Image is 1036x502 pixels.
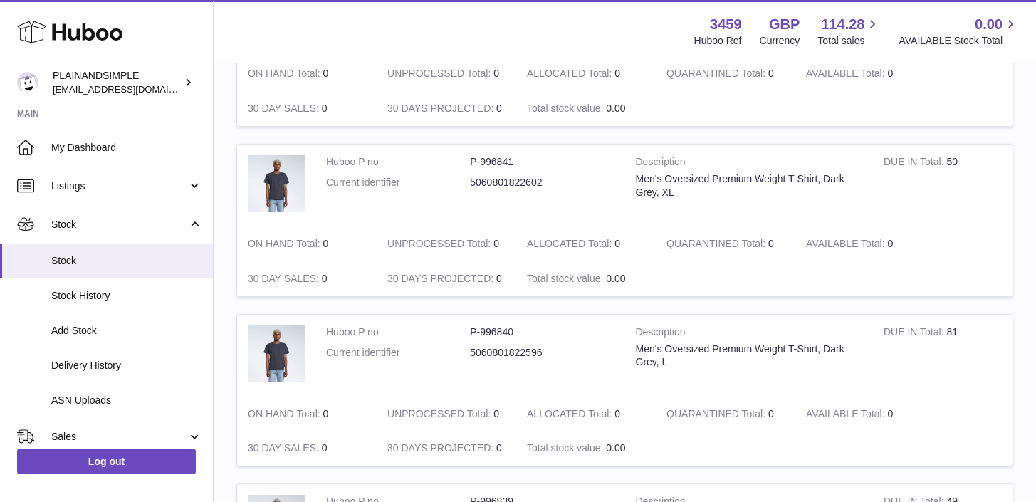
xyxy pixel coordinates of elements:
strong: UNPROCESSED Total [387,238,493,253]
img: product image [248,325,305,382]
span: 0 [768,238,774,249]
strong: ON HAND Total [248,68,323,83]
dt: Huboo P no [326,155,470,169]
dd: 5060801822596 [470,346,614,360]
span: [EMAIL_ADDRESS][DOMAIN_NAME] [53,83,209,95]
dt: Huboo P no [326,325,470,339]
strong: 30 DAYS PROJECTED [387,103,496,117]
td: 0 [237,56,377,91]
td: 0 [377,56,516,91]
span: 0.00 [606,103,625,114]
td: 0 [377,91,516,126]
strong: AVAILABLE Total [806,68,887,83]
dd: 5060801822602 [470,176,614,189]
strong: ALLOCATED Total [527,408,614,423]
strong: QUARANTINED Total [666,408,768,423]
td: 0 [795,226,935,261]
td: 0 [795,397,935,432]
div: Huboo Ref [694,34,742,48]
span: Listings [51,179,187,193]
a: Log out [17,449,196,474]
td: 0 [377,397,516,432]
td: 81 [873,315,1013,397]
strong: Description [636,325,862,342]
span: 0.00 [606,442,625,454]
td: 50 [873,145,1013,226]
strong: 30 DAY SALES [248,273,322,288]
img: duco@plainandsimple.com [17,72,38,93]
strong: QUARANTINED Total [666,68,768,83]
span: Delivery History [51,359,202,372]
span: Sales [51,430,187,444]
td: 0 [516,226,656,261]
td: 0 [237,261,377,296]
span: Add Stock [51,324,202,338]
td: 0 [516,56,656,91]
strong: DUE IN Total [884,326,946,341]
td: 0 [237,431,377,466]
span: Stock [51,218,187,231]
strong: AVAILABLE Total [806,408,887,423]
dt: Current identifier [326,176,470,189]
strong: ALLOCATED Total [527,68,614,83]
span: 0.00 [975,15,1003,34]
strong: ON HAND Total [248,238,323,253]
span: 0 [768,408,774,419]
span: 0.00 [606,273,625,284]
strong: Total stock value [527,273,606,288]
strong: UNPROCESSED Total [387,408,493,423]
strong: UNPROCESSED Total [387,68,493,83]
strong: ON HAND Total [248,408,323,423]
strong: QUARANTINED Total [666,238,768,253]
td: 0 [795,56,935,91]
strong: Total stock value [527,103,606,117]
strong: 30 DAY SALES [248,103,322,117]
td: 0 [237,397,377,432]
div: Men's Oversized Premium Weight T-Shirt, Dark Grey, XL [636,172,862,199]
td: 0 [377,226,516,261]
strong: Description [636,155,862,172]
td: 0 [237,91,377,126]
strong: ALLOCATED Total [527,238,614,253]
a: 0.00 AVAILABLE Stock Total [899,15,1019,48]
strong: 3459 [710,15,742,34]
span: 0 [768,68,774,79]
strong: Total stock value [527,442,606,457]
td: 0 [377,261,516,296]
span: ASN Uploads [51,394,202,407]
span: Stock [51,254,202,268]
img: product image [248,155,305,212]
strong: DUE IN Total [884,156,946,171]
strong: 30 DAYS PROJECTED [387,442,496,457]
strong: 30 DAY SALES [248,442,322,457]
dd: P-996840 [470,325,614,339]
td: 0 [237,226,377,261]
strong: GBP [769,15,800,34]
td: 0 [516,397,656,432]
div: PLAINANDSIMPLE [53,69,181,96]
span: Stock History [51,289,202,303]
span: 114.28 [821,15,864,34]
span: AVAILABLE Stock Total [899,34,1019,48]
dt: Current identifier [326,346,470,360]
div: Currency [760,34,800,48]
span: My Dashboard [51,141,202,155]
div: Men's Oversized Premium Weight T-Shirt, Dark Grey, L [636,342,862,370]
dd: P-996841 [470,155,614,169]
a: 114.28 Total sales [817,15,881,48]
td: 0 [377,431,516,466]
strong: AVAILABLE Total [806,238,887,253]
strong: 30 DAYS PROJECTED [387,273,496,288]
span: Total sales [817,34,881,48]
